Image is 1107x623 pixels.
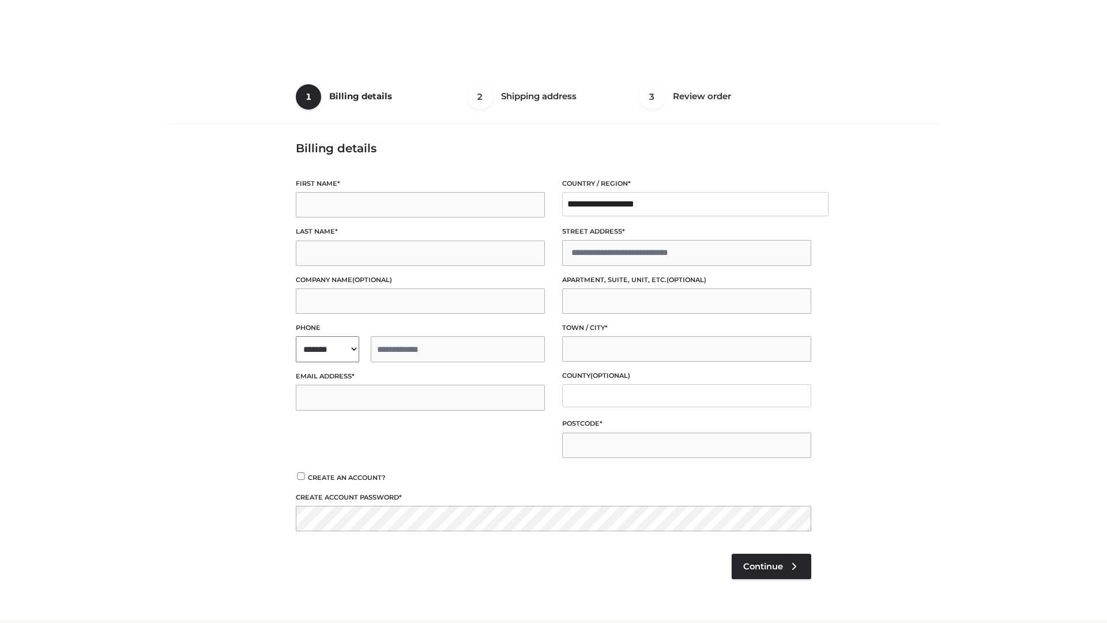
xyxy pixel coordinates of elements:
label: County [562,370,811,381]
span: (optional) [352,276,392,284]
span: Shipping address [501,91,577,102]
span: 2 [468,84,493,110]
label: Create account password [296,492,811,503]
label: Apartment, suite, unit, etc. [562,275,811,286]
span: Review order [673,91,731,102]
label: Country / Region [562,178,811,189]
span: Billing details [329,91,392,102]
label: Town / City [562,322,811,333]
label: First name [296,178,545,189]
label: Email address [296,371,545,382]
span: (optional) [667,276,706,284]
span: Create an account? [308,474,386,482]
span: Continue [743,561,783,572]
label: Postcode [562,418,811,429]
label: Company name [296,275,545,286]
input: Create an account? [296,472,306,480]
span: (optional) [590,371,630,380]
label: Last name [296,226,545,237]
a: Continue [732,554,811,579]
span: 1 [296,84,321,110]
h3: Billing details [296,141,811,155]
label: Phone [296,322,545,333]
span: 3 [639,84,665,110]
label: Street address [562,226,811,237]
